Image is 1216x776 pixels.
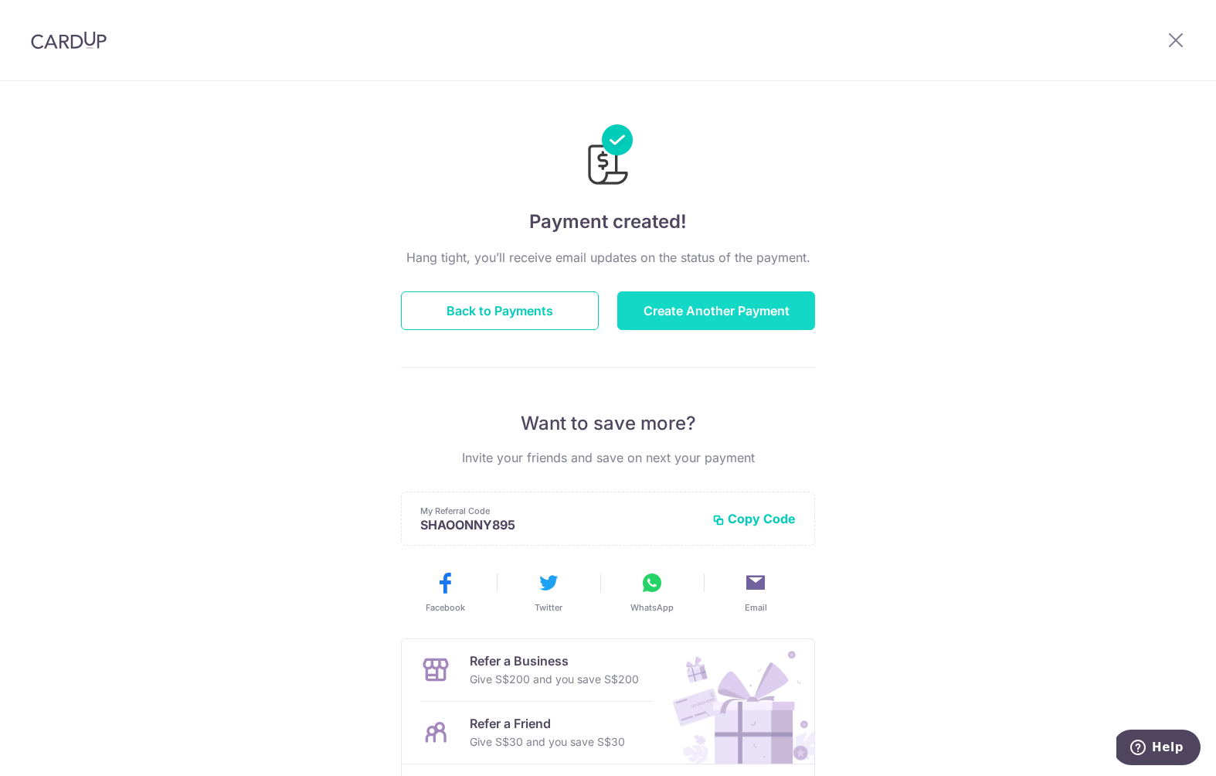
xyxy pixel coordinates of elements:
p: Refer a Business [470,652,639,670]
p: Refer a Friend [470,714,625,733]
img: Payments [583,124,633,189]
span: Facebook [426,601,465,614]
p: Want to save more? [401,411,815,436]
p: Give S$30 and you save S$30 [470,733,625,751]
p: Invite your friends and save on next your payment [401,448,815,467]
p: SHAOONNY895 [420,517,700,533]
span: WhatsApp [630,601,674,614]
button: Twitter [503,570,594,614]
button: WhatsApp [606,570,698,614]
img: CardUp [31,31,107,49]
button: Create Another Payment [617,291,815,330]
span: Email [745,601,767,614]
h4: Payment created! [401,208,815,236]
p: My Referral Code [420,505,700,517]
span: Twitter [535,601,562,614]
img: Refer [658,639,814,764]
iframe: Opens a widget where you can find more information [1116,730,1201,768]
button: Email [710,570,801,614]
p: Give S$200 and you save S$200 [470,670,639,689]
button: Back to Payments [401,291,599,330]
p: Hang tight, you’ll receive email updates on the status of the payment. [401,248,815,267]
button: Facebook [399,570,491,614]
button: Copy Code [712,511,796,526]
